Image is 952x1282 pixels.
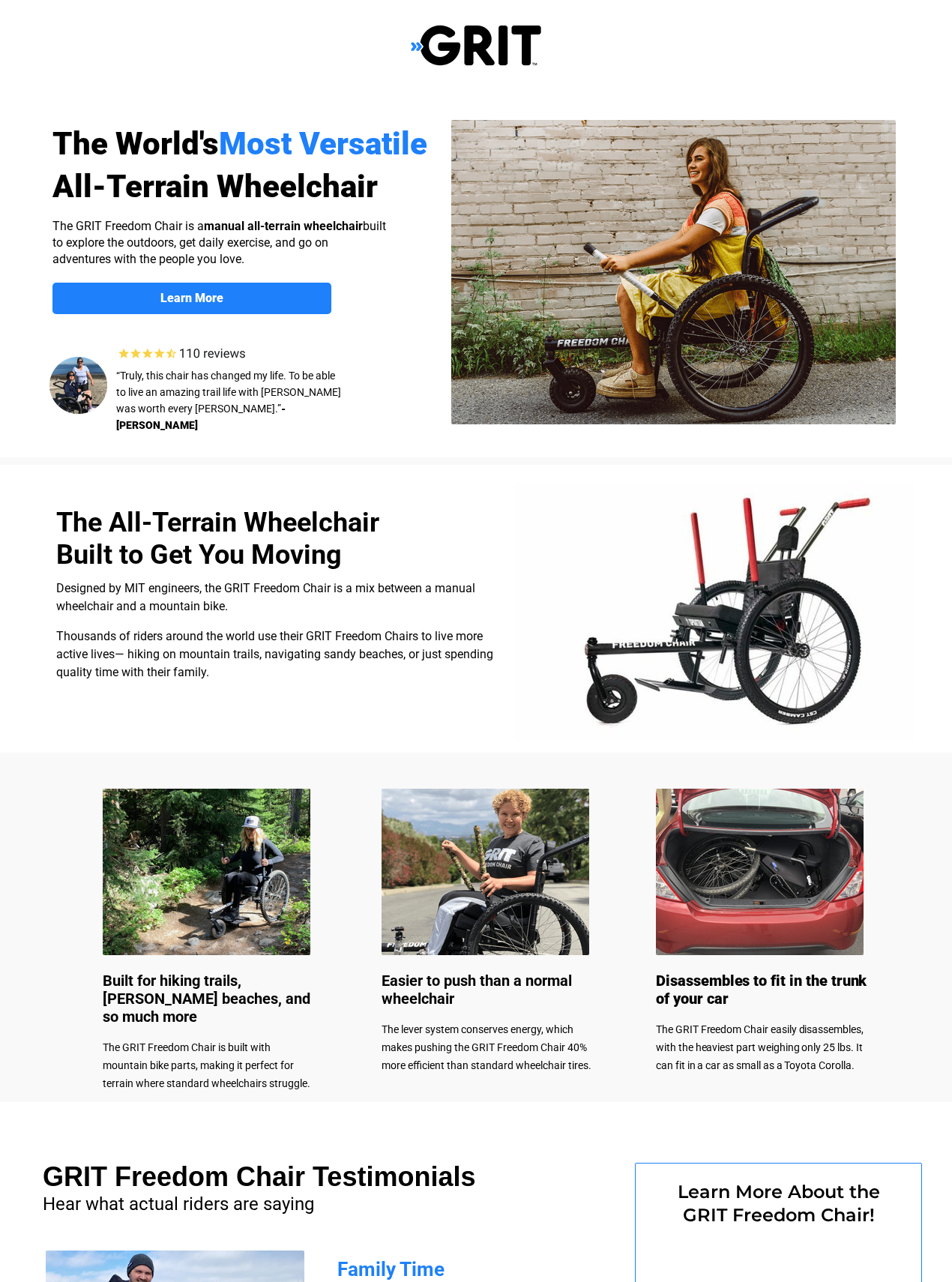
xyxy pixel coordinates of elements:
span: All-Terrain Wheelchair [52,168,378,205]
span: Thousands of riders around the world use their GRIT Freedom Chairs to live more active lives— hik... [56,629,493,679]
span: Built for hiking trails, [PERSON_NAME] beaches, and so much more [103,972,310,1026]
span: The All-Terrain Wheelchair Built to Get You Moving [56,507,379,571]
span: Designed by MIT engineers, the GRIT Freedom Chair is a mix between a manual wheelchair and a moun... [56,581,475,613]
span: Hear what actual riders are saying [43,1194,314,1215]
span: “Truly, this chair has changed my life. To be able to live an amazing trail life with [PERSON_NAM... [116,370,341,415]
a: Learn More [52,283,331,314]
span: The GRIT Freedom Chair is a built to explore the outdoors, get daily exercise, and go on adventur... [52,219,386,266]
span: Learn More About the GRIT Freedom Chair! [678,1181,880,1226]
span: Disassembles to fit in the trunk of your car [656,972,867,1008]
span: The GRIT Freedom Chair easily disassembles, with the heaviest part weighing only 25 lbs. It can f... [656,1023,864,1071]
span: Most Versatile [219,125,427,162]
strong: manual all-terrain wheelchair [204,219,363,233]
span: The World's [52,125,219,162]
span: The GRIT Freedom Chair is built with mountain bike parts, making it perfect for terrain where sta... [103,1041,310,1089]
span: Easier to push than a normal wheelchair [382,972,572,1008]
span: Family Time [337,1258,445,1281]
span: The lever system conserves energy, which makes pushing the GRIT Freedom Chair 40% more efficient ... [382,1023,591,1071]
strong: Learn More [160,291,223,305]
span: GRIT Freedom Chair Testimonials [43,1161,475,1192]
